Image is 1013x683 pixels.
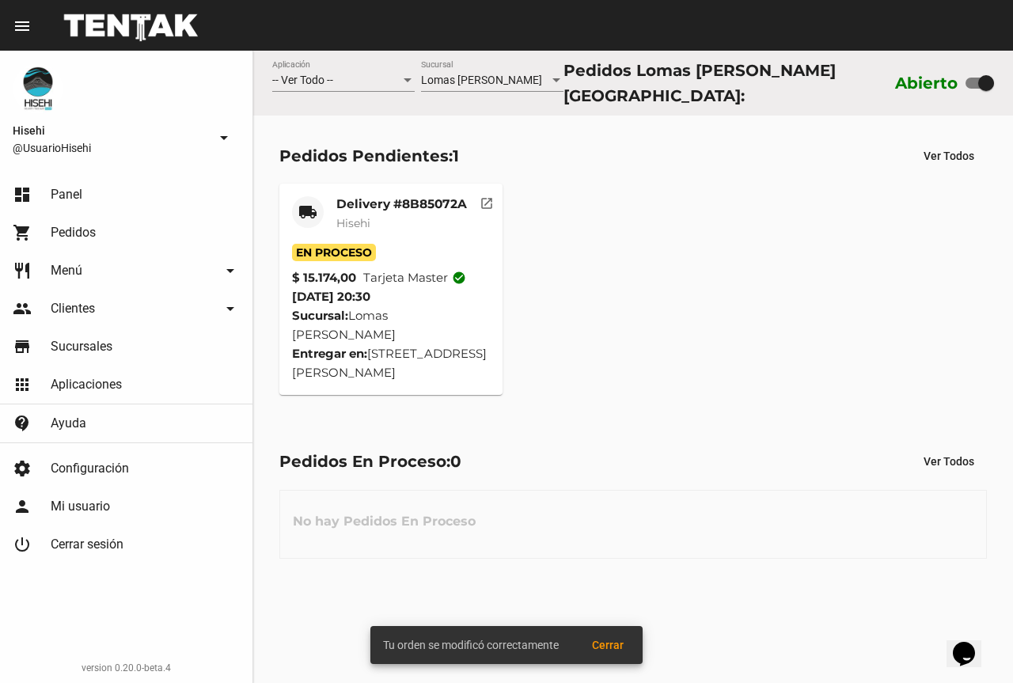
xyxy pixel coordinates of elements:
[214,128,233,147] mat-icon: arrow_drop_down
[563,58,888,108] div: Pedidos Lomas [PERSON_NAME][GEOGRAPHIC_DATA]:
[336,196,467,212] mat-card-title: Delivery #8B85072A
[480,194,494,208] mat-icon: open_in_new
[13,17,32,36] mat-icon: menu
[421,74,542,86] span: Lomas [PERSON_NAME]
[453,146,459,165] span: 1
[452,271,466,285] mat-icon: check_circle
[579,631,636,659] button: Cerrar
[292,306,491,344] div: Lomas [PERSON_NAME]
[292,268,356,287] strong: $ 15.174,00
[13,261,32,280] mat-icon: restaurant
[292,344,491,382] div: [STREET_ADDRESS][PERSON_NAME]
[947,620,997,667] iframe: chat widget
[51,499,110,514] span: Mi usuario
[911,447,987,476] button: Ver Todos
[13,337,32,356] mat-icon: store
[298,203,317,222] mat-icon: local_shipping
[13,375,32,394] mat-icon: apps
[13,459,32,478] mat-icon: settings
[51,301,95,317] span: Clientes
[279,449,461,474] div: Pedidos En Proceso:
[13,535,32,554] mat-icon: power_settings_new
[280,498,488,545] h3: No hay Pedidos En Proceso
[13,185,32,204] mat-icon: dashboard
[51,263,82,279] span: Menú
[51,461,129,476] span: Configuración
[292,308,348,323] strong: Sucursal:
[51,187,82,203] span: Panel
[450,452,461,471] span: 0
[592,639,624,651] span: Cerrar
[279,143,459,169] div: Pedidos Pendientes:
[272,74,333,86] span: -- Ver Todo --
[51,377,122,393] span: Aplicaciones
[292,244,376,261] span: En Proceso
[51,537,123,552] span: Cerrar sesión
[895,70,958,96] label: Abierto
[13,660,240,676] div: version 0.20.0-beta.4
[363,268,466,287] span: Tarjeta master
[924,455,974,468] span: Ver Todos
[911,142,987,170] button: Ver Todos
[51,225,96,241] span: Pedidos
[13,299,32,318] mat-icon: people
[221,299,240,318] mat-icon: arrow_drop_down
[383,637,559,653] span: Tu orden se modificó correctamente
[336,216,370,230] span: Hisehi
[292,346,367,361] strong: Entregar en:
[13,121,208,140] span: Hisehi
[13,414,32,433] mat-icon: contact_support
[924,150,974,162] span: Ver Todos
[13,497,32,516] mat-icon: person
[292,289,370,304] span: [DATE] 20:30
[51,339,112,355] span: Sucursales
[13,223,32,242] mat-icon: shopping_cart
[13,140,208,156] span: @UsuarioHisehi
[51,415,86,431] span: Ayuda
[221,261,240,280] mat-icon: arrow_drop_down
[13,63,63,114] img: b10aa081-330c-4927-a74e-08896fa80e0a.jpg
